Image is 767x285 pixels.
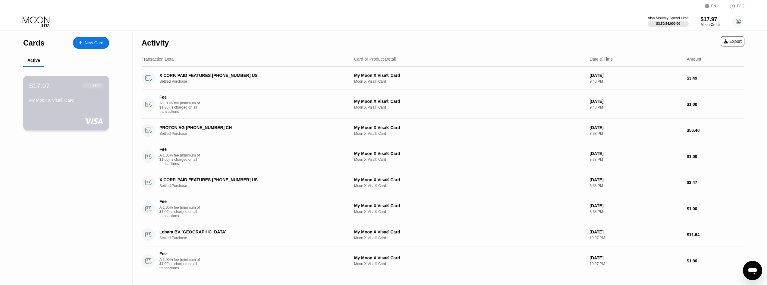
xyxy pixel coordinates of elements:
div: 8:38 PM [589,157,682,162]
div: My Moon X Visa® Card [354,125,585,130]
div: Moon X Visa® Card [354,210,585,214]
div: EN [711,4,716,8]
div: [DATE] [589,99,682,104]
div: 8:38 PM [589,131,682,136]
div: Cards [23,39,45,47]
div: FeeA 1.00% fee (minimum of $1.00) is charged on all transactionsMy Moon X Visa® CardMoon X Visa® ... [142,90,744,119]
div: Amount [687,57,701,62]
div: [DATE] [589,151,682,156]
div: [DATE] [589,177,682,182]
div: X CORP. PAID FEATURES [PHONE_NUMBER] USSettled PurchaseMy Moon X Visa® CardMoon X Visa® Card[DATE... [142,171,744,194]
div: 10:07 PM [589,236,682,240]
div: A 1.00% fee (minimum of $1.00) is charged on all transactions [159,205,205,218]
div: X CORP. PAID FEATURES [PHONE_NUMBER] US [159,73,333,78]
div: My Moon X Visa® Card [354,151,585,156]
div: FeeA 1.00% fee (minimum of $1.00) is charged on all transactionsMy Moon X Visa® CardMoon X Visa® ... [142,246,744,275]
div: Moon X Visa® Card [354,184,585,188]
div: My Moon X Visa® Card [29,98,103,103]
div: Card or Product Detail [354,57,396,62]
div: New Card [85,40,103,46]
div: Fee [159,95,202,100]
div: $1.00 [687,102,744,107]
div: $17.97Moon Credit [701,16,720,27]
div: Activity [142,39,169,47]
div: $1.00 [687,258,744,263]
div: ● ● ● ● [85,85,91,87]
div: My Moon X Visa® Card [354,73,585,78]
div: Visa Monthly Spend Limit$3.50/$4,000.00 [648,16,688,27]
div: New Card [73,37,109,49]
div: Export [721,36,744,46]
div: $1.00 [687,154,744,159]
div: Transaction Detail [142,57,175,62]
div: PROTON AG [PHONE_NUMBER] CHSettled PurchaseMy Moon X Visa® CardMoon X Visa® Card[DATE]8:38 PM$56.40 [142,119,744,142]
div: My Moon X Visa® Card [354,255,585,260]
div: FeeA 1.00% fee (minimum of $1.00) is charged on all transactionsMy Moon X Visa® CardMoon X Visa® ... [142,194,744,223]
div: 8:38 PM [589,210,682,214]
div: [DATE] [589,230,682,234]
div: Settled Purchase [159,184,346,188]
div: Date & Time [589,57,613,62]
div: Moon X Visa® Card [354,105,585,109]
div: Moon X Visa® Card [354,131,585,136]
div: Active [27,58,40,63]
div: Moon X Visa® Card [354,79,585,84]
div: Export [724,39,742,44]
div: X CORP. PAID FEATURES [PHONE_NUMBER] US [159,177,333,182]
div: $3.47 [687,180,744,185]
div: PROTON AG [PHONE_NUMBER] CH [159,125,333,130]
div: 9:40 PM [589,79,682,84]
div: 8:38 PM [589,184,682,188]
div: EN [705,3,723,9]
div: My Moon X Visa® Card [354,230,585,234]
div: [DATE] [589,203,682,208]
div: Fee [159,251,202,256]
div: A 1.00% fee (minimum of $1.00) is charged on all transactions [159,258,205,270]
div: [DATE] [589,255,682,260]
div: 9:40 PM [589,105,682,109]
div: $17.97 [701,16,720,23]
div: $3.49 [687,76,744,81]
div: X CORP. PAID FEATURES [PHONE_NUMBER] USSettled PurchaseMy Moon X Visa® CardMoon X Visa® Card[DATE... [142,67,744,90]
div: $11.64 [687,232,744,237]
div: FAQ [723,3,744,9]
div: Fee [159,199,202,204]
div: Moon X Visa® Card [354,157,585,162]
div: A 1.00% fee (minimum of $1.00) is charged on all transactions [159,101,205,114]
div: Moon Credit [701,23,720,27]
div: $1.00 [687,206,744,211]
div: $17.97● ● ● ●1894My Moon X Visa® Card [24,76,109,130]
div: Fee [159,147,202,152]
div: Settled Purchase [159,236,346,240]
div: My Moon X Visa® Card [354,203,585,208]
div: Settled Purchase [159,131,346,136]
div: A 1.00% fee (minimum of $1.00) is charged on all transactions [159,153,205,166]
div: FAQ [737,4,744,8]
div: [DATE] [589,125,682,130]
div: Moon X Visa® Card [354,262,585,266]
div: FeeA 1.00% fee (minimum of $1.00) is charged on all transactionsMy Moon X Visa® CardMoon X Visa® ... [142,142,744,171]
div: Visa Monthly Spend Limit [648,16,688,20]
div: Lebara BV [GEOGRAPHIC_DATA] [159,230,333,234]
div: My Moon X Visa® Card [354,177,585,182]
div: $3.50 / $4,000.00 [656,22,680,25]
div: $56.40 [687,128,744,133]
div: $17.97 [29,82,50,90]
iframe: Schaltfläche zum Öffnen des Messaging-Fensters [743,261,762,280]
div: 10:07 PM [589,262,682,266]
div: My Moon X Visa® Card [354,99,585,104]
div: 1894 [92,84,100,88]
div: Lebara BV [GEOGRAPHIC_DATA]Settled PurchaseMy Moon X Visa® CardMoon X Visa® Card[DATE]10:07 PM$11.64 [142,223,744,246]
div: Moon X Visa® Card [354,236,585,240]
div: [DATE] [589,73,682,78]
div: Settled Purchase [159,79,346,84]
